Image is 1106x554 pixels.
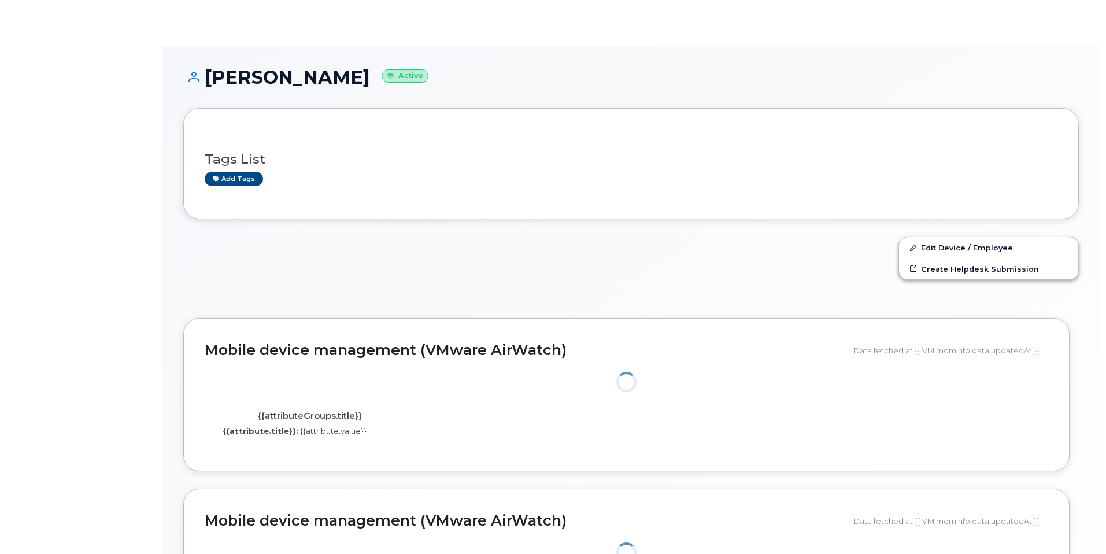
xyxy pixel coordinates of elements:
h2: Mobile device management (VMware AirWatch) [205,342,845,359]
label: {{attribute.title}}: [223,426,298,437]
h4: {{attributeGroups.title}} [213,411,407,421]
small: Active [382,69,428,83]
h3: Tags List [205,152,1057,167]
div: Data fetched at {{ VM.mdmInfo.data.updatedAt }} [853,510,1048,532]
div: Data fetched at {{ VM.mdmInfo.data.updatedAt }} [853,339,1048,361]
h2: Mobile device management (VMware AirWatch) [205,513,845,529]
h1: [PERSON_NAME] [183,67,1079,87]
a: Edit Device / Employee [899,237,1078,258]
a: Create Helpdesk Submission [899,258,1078,279]
a: Add tags [205,172,263,186]
span: {{attribute.value}} [300,426,367,435]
